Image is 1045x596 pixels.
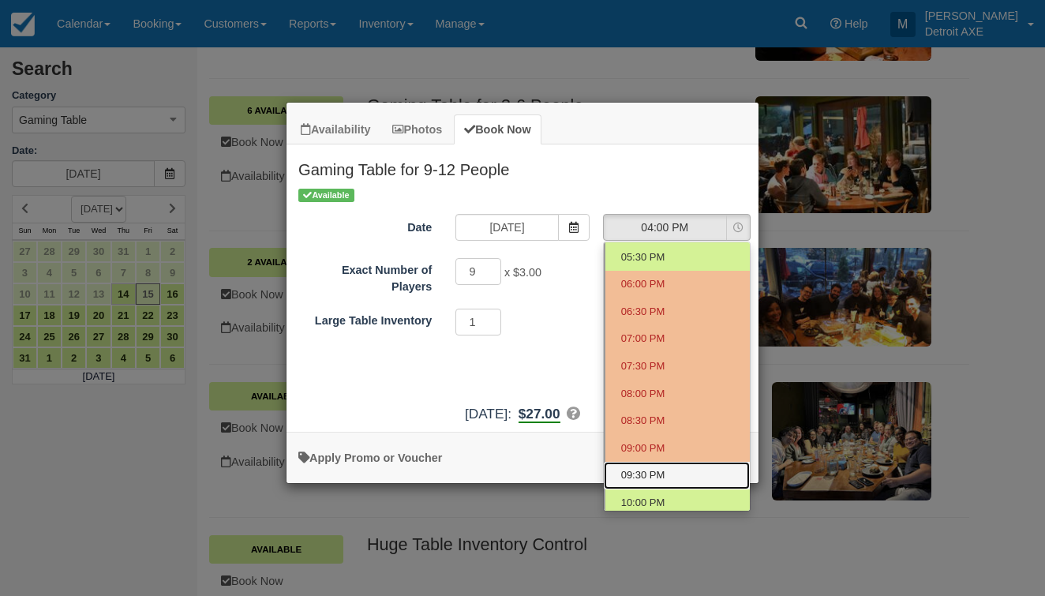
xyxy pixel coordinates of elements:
[382,114,452,145] a: Photos
[298,189,354,202] span: Available
[290,114,380,145] a: Availability
[287,144,758,423] div: Item Modal
[287,144,758,186] h2: Gaming Table for 9-12 People
[287,404,758,424] div: :
[455,258,501,285] input: Exact Number of Players
[519,406,560,423] b: $27.00
[504,267,541,279] span: x $3.00
[455,309,501,335] input: Large Table Inventory
[454,114,541,145] a: Book Now
[465,406,508,422] span: [DATE]
[287,257,444,294] label: Exact Number of Players
[621,496,665,511] span: 10:00 PM
[298,452,442,464] a: Apply Voucher
[287,307,444,329] label: Large Table Inventory
[621,250,665,265] span: 05:30 PM
[604,219,726,235] span: 04:00 PM
[621,468,665,483] span: 09:30 PM
[287,214,444,236] label: Date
